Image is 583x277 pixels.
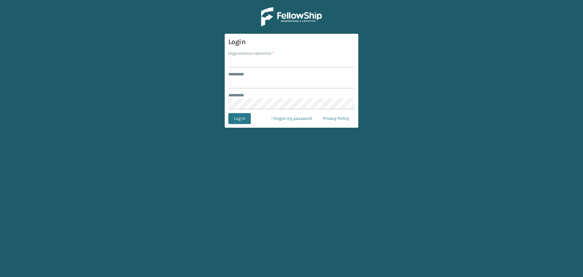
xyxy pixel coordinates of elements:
[261,7,322,26] img: Logo
[228,113,251,124] button: Log In
[228,37,355,47] h3: Login
[266,113,317,124] a: I forgot my password
[228,50,274,57] label: Organization Identifier
[317,113,355,124] a: Privacy Policy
